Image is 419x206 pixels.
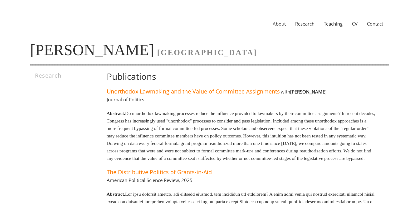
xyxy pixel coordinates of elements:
a: Teaching [319,21,347,27]
h3: Research [35,72,89,79]
p: Do unorthodox lawmaking processes reduce the influence provided to lawmakers by their committee a... [107,110,376,162]
a: CV [347,21,362,27]
a: [PERSON_NAME] [30,41,154,59]
b: Abstract. [107,111,125,116]
a: The Distributive Politics of Grants-in-Aid [107,168,212,176]
h4: with Journal of Politics [107,89,327,103]
a: About [268,21,290,27]
a: Unorthodox Lawmaking and the Value of Committee Assignments [107,88,280,95]
h1: Publications [107,72,376,81]
b: Abstract. [107,192,125,197]
b: [PERSON_NAME] [290,89,327,95]
span: [GEOGRAPHIC_DATA] [157,48,257,57]
a: Contact [362,21,388,27]
a: Research [290,21,319,27]
h4: American Political Science Review, 2025 [107,177,192,183]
